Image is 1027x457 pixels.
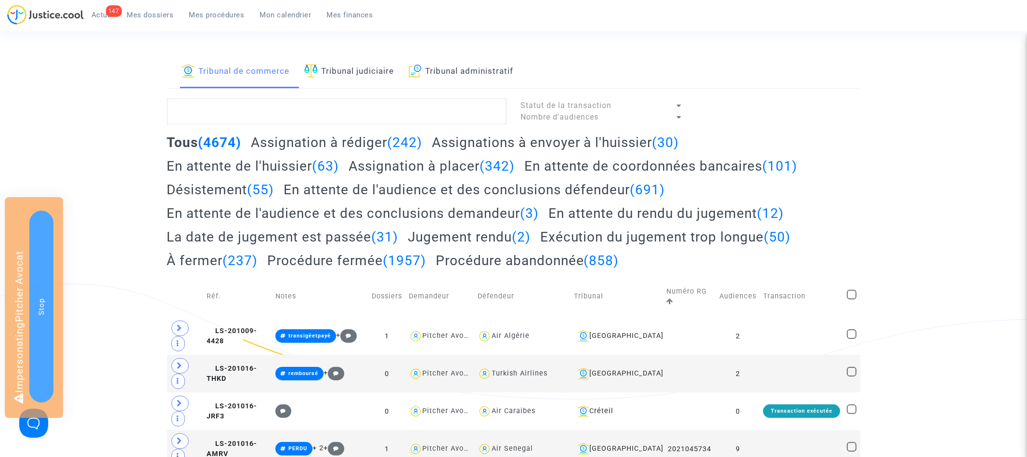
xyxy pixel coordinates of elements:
span: + [336,331,357,339]
div: Air Algérie [492,332,530,340]
img: icon-user.svg [409,367,423,381]
div: Pitcher Avocat [423,444,476,453]
div: [GEOGRAPHIC_DATA] [574,368,660,379]
span: Actus [91,11,112,19]
h2: Exécution du jugement trop longue [540,228,791,245]
a: Tribunal judiciaire [304,55,394,88]
div: Air Caraibes [492,407,535,415]
img: icon-user.svg [478,367,492,381]
span: Stop [37,298,46,315]
h2: En attente du rendu du jugement [548,205,784,222]
td: 2 [716,317,760,355]
span: (237) [223,253,258,269]
td: Numéro RG [663,276,716,317]
span: LS-201016-THKD [207,364,257,383]
a: Mes finances [319,8,381,22]
img: icon-user.svg [409,329,423,343]
span: (30) [652,134,679,150]
div: Turkish Airlines [492,369,547,377]
h2: Assignation à placer [349,158,515,175]
td: Audiences [716,276,760,317]
h2: Assignations à envoyer à l'huissier [432,134,679,151]
td: Dossiers [368,276,405,317]
h2: Assignation à rédiger [251,134,422,151]
img: icon-archive.svg [409,64,422,78]
img: icon-user.svg [478,329,492,343]
div: 147 [106,5,122,17]
img: icon-user.svg [409,404,423,418]
h2: En attente de l'audience et des conclusions défendeur [284,181,665,198]
div: Air Senegal [492,444,533,453]
td: 1 [368,317,405,355]
span: (63) [312,158,339,174]
h2: Tous [167,134,242,151]
div: Pitcher Avocat [423,407,476,415]
a: Mes dossiers [119,8,182,22]
span: (3) [520,205,539,221]
span: LS-201009-4428 [207,327,257,346]
img: icon-user.svg [409,442,423,456]
span: + [324,369,344,377]
img: icon-banque.svg [578,330,589,342]
h2: Procédure abandonnée [436,252,619,269]
div: Pitcher Avocat [423,332,476,340]
img: icon-banque.svg [578,368,589,379]
h2: Jugement rendu [408,228,531,245]
span: (55) [247,182,274,198]
img: icon-banque.svg [182,64,195,78]
span: (1957) [383,253,426,269]
span: + 2 [312,444,324,452]
a: Mes procédures [182,8,252,22]
a: Tribunal administratif [409,55,514,88]
span: Nombre d'audiences [521,112,599,121]
span: Statut de la transaction [521,101,612,110]
span: Mes finances [327,11,373,19]
a: 147Actus [84,8,119,22]
img: icon-faciliter-sm.svg [304,64,318,78]
button: Stop [29,211,53,403]
td: Tribunal [571,276,663,317]
img: icon-user.svg [478,442,492,456]
div: Transaction exécutée [763,404,840,418]
span: Mes dossiers [127,11,174,19]
iframe: Help Scout Beacon - Open [19,409,48,438]
span: (2) [512,229,531,245]
img: icon-banque.svg [578,405,589,417]
div: [GEOGRAPHIC_DATA] [574,330,660,342]
td: Demandeur [405,276,474,317]
div: Créteil [574,405,660,417]
td: Réf. [203,276,272,317]
div: Impersonating [5,197,63,418]
td: Transaction [760,276,844,317]
span: + [324,444,344,452]
span: (12) [757,205,784,221]
h2: En attente de l'audience et des conclusions demandeur [167,205,539,222]
h2: En attente de coordonnées bancaires [524,158,798,175]
span: LS-201016-JRF3 [207,402,257,421]
span: Mes procédures [189,11,245,19]
h2: Désistement [167,181,274,198]
span: (4674) [198,134,242,150]
td: 2 [716,355,760,392]
h2: En attente de l'huissier [167,158,339,175]
span: (342) [480,158,515,174]
span: remboursé [289,370,319,376]
h2: À fermer [167,252,258,269]
span: transigéetpayé [289,333,331,339]
h2: La date de jugement est passée [167,228,399,245]
img: icon-user.svg [478,404,492,418]
td: 0 [716,392,760,430]
td: 0 [368,392,405,430]
a: Tribunal de commerce [182,55,290,88]
span: (101) [763,158,798,174]
div: [GEOGRAPHIC_DATA] [574,443,660,455]
td: 0 [368,355,405,392]
img: jc-logo.svg [7,5,84,25]
span: (31) [372,229,399,245]
span: Mon calendrier [260,11,312,19]
span: (691) [630,182,665,198]
td: Défendeur [474,276,571,317]
span: (858) [584,253,619,269]
span: PERDU [289,445,308,452]
span: (242) [387,134,422,150]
